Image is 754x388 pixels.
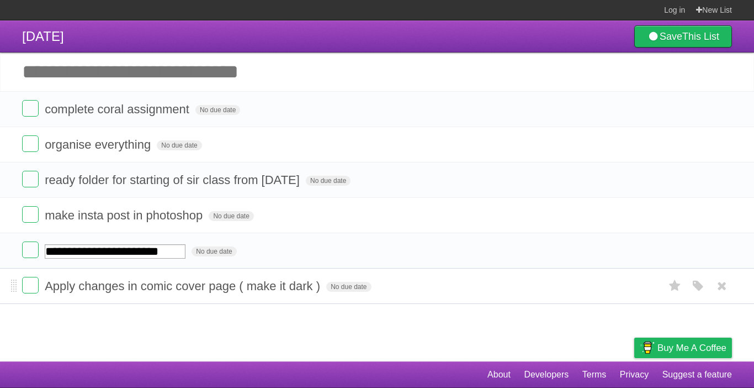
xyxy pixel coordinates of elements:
label: Done [22,100,39,117]
a: Buy me a coffee [634,338,732,358]
label: Star task [665,171,686,189]
b: This List [682,31,719,42]
label: Done [22,171,39,187]
span: organise everything [45,138,153,151]
span: No due date [209,211,253,221]
label: Star task [665,135,686,154]
span: No due date [195,105,240,115]
label: Done [22,135,39,152]
a: SaveThis List [634,25,732,48]
label: Done [22,277,39,293]
a: About [487,364,511,385]
span: Buy me a coffee [657,338,726,358]
label: Star task [665,242,686,260]
span: make insta post in photoshop [45,208,205,222]
a: Developers [524,364,569,385]
label: Done [22,242,39,258]
span: ready folder for starting of sir class from [DATE] [45,173,302,187]
span: No due date [157,140,201,150]
span: No due date [326,282,371,292]
img: Buy me a coffee [640,338,655,357]
a: Suggest a feature [662,364,732,385]
label: Done [22,206,39,223]
label: Star task [665,277,686,295]
span: No due date [306,176,351,186]
span: [DATE] [22,29,64,44]
span: No due date [192,247,236,256]
label: Star task [665,206,686,224]
span: complete coral assignment [45,102,192,116]
a: Privacy [620,364,649,385]
span: Apply changes in comic cover page ( make it dark ) [45,279,323,293]
a: Terms [582,364,607,385]
label: Star task [665,100,686,118]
